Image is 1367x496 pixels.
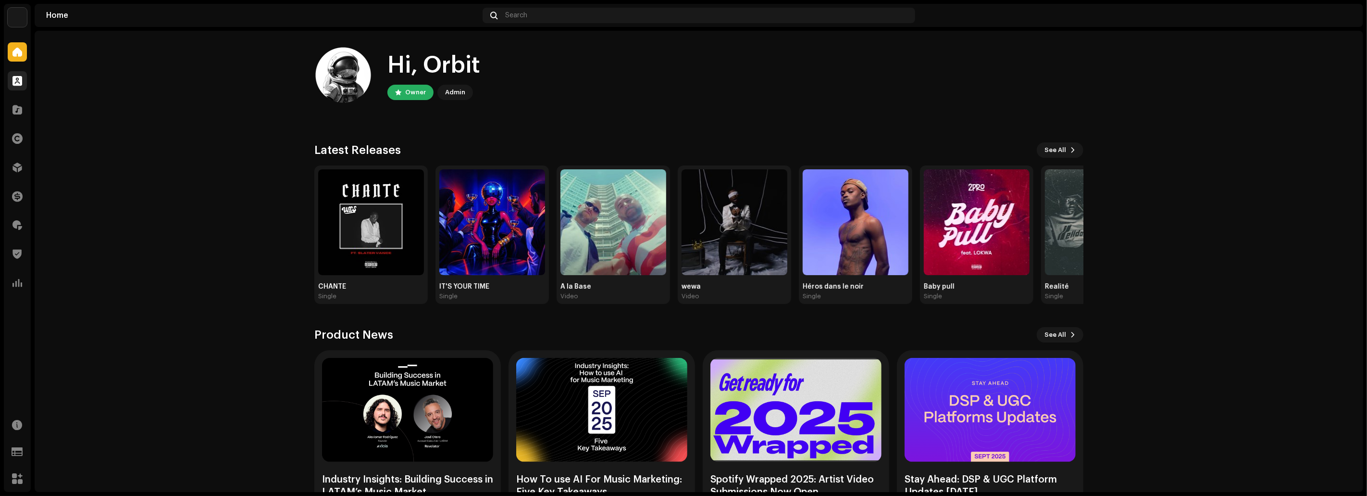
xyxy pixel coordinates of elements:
img: 1ae29012-b3b7-4aab-b4cb-392423d4598d [924,169,1030,275]
h3: Latest Releases [314,142,401,158]
div: IT'S YOUR TIME [439,283,545,291]
span: See All [1044,140,1066,160]
div: Video [682,293,699,300]
img: cc5f2298-8d8d-4b6c-9361-bd514e42a2c8 [439,169,545,275]
img: b24d5107-6e0c-4610-b882-17c1ef90b4fe [1045,169,1151,275]
img: 6c5d80c8-a442-411b-a42c-1dc23294abc1 [560,169,666,275]
div: A la Base [560,283,666,291]
img: 4cf3c17e-9f18-441c-8796-39538d9889df [682,169,787,275]
div: Single [439,293,458,300]
div: Admin [445,87,465,98]
img: 0029baec-73b5-4e5b-bf6f-b72015a23c67 [8,8,27,27]
img: 5fc62aae-22ad-473f-9c53-3bee2bae2dc6 [318,169,424,275]
div: Video [560,293,578,300]
div: CHANTE [318,283,424,291]
button: See All [1037,142,1083,158]
div: Hi, Orbit [387,50,480,81]
div: Single [803,293,821,300]
div: Single [318,293,336,300]
img: 77cc3158-a3d8-4e05-b989-3b4f8fd5cb3f [314,46,372,104]
div: wewa [682,283,787,291]
img: ca171ada-5db4-415b-9970-92572159fc02 [803,169,908,275]
span: See All [1044,325,1066,344]
div: Realité [1045,283,1151,291]
div: Baby pull [924,283,1030,291]
span: Search [505,12,527,19]
div: Owner [405,87,426,98]
button: See All [1037,327,1083,343]
div: Héros dans le noir [803,283,908,291]
h3: Product News [314,327,393,343]
div: Home [46,12,479,19]
div: Single [924,293,942,300]
img: 77cc3158-a3d8-4e05-b989-3b4f8fd5cb3f [1336,8,1352,23]
div: Single [1045,293,1063,300]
